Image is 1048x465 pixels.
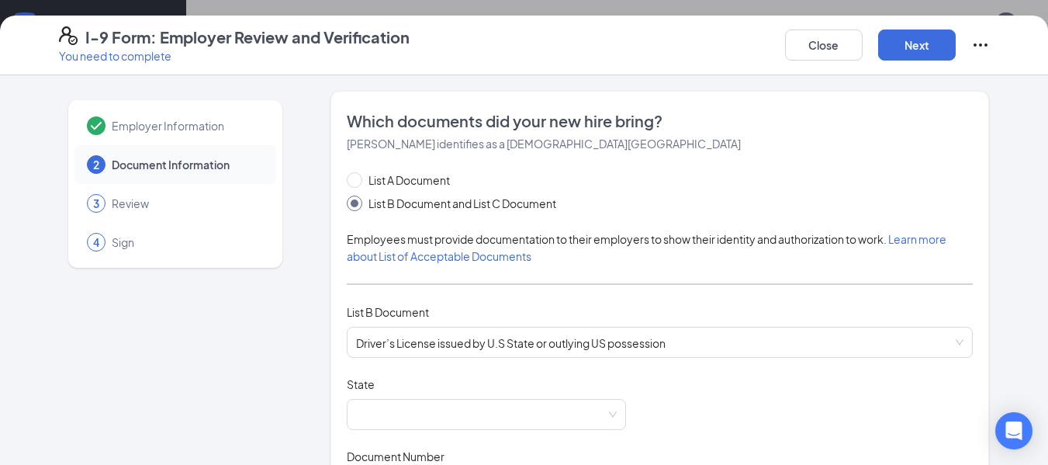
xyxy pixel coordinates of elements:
button: Close [785,29,863,61]
span: State [347,377,375,392]
span: Document Number [347,449,444,464]
span: 3 [93,196,99,211]
span: [PERSON_NAME] identifies as a [DEMOGRAPHIC_DATA][GEOGRAPHIC_DATA] [347,137,741,151]
span: 2 [93,157,99,172]
span: 4 [93,234,99,250]
svg: Checkmark [87,116,105,135]
button: Next [878,29,956,61]
span: Employees must provide documentation to their employers to show their identity and authorization ... [347,232,946,263]
h4: I-9 Form: Employer Review and Verification [85,26,410,48]
span: Document Information [112,157,261,172]
span: Which documents did your new hire bring? [347,110,974,132]
span: List B Document and List C Document [362,195,562,212]
svg: Ellipses [971,36,990,54]
span: List A Document [362,172,456,189]
div: Open Intercom Messenger [995,412,1032,449]
span: Driver’s License issued by U.S State or outlying US possession [356,328,964,357]
span: Review [112,196,261,211]
span: Sign [112,234,261,250]
span: List B Document [347,305,429,319]
svg: FormI9EVerifyIcon [59,26,78,45]
p: You need to complete [59,48,410,64]
span: Employer Information [112,118,261,134]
